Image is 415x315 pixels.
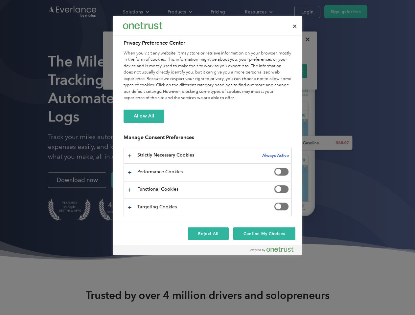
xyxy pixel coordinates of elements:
[188,227,229,240] button: Reject All
[123,19,162,32] div: Everlance
[124,110,164,123] button: Allow All
[124,134,292,144] h3: Manage Consent Preferences
[123,22,162,29] img: Everlance
[249,247,299,255] a: Powered by OneTrust Opens in a new Tab
[113,16,302,255] div: Preference center
[233,227,295,240] button: Confirm My Choices
[124,50,292,101] div: When you visit any website, it may store or retrieve information on your browser, mostly in the f...
[124,39,292,47] h2: Privacy Preference Center
[113,16,302,255] div: Privacy Preference Center
[249,247,293,252] img: Powered by OneTrust Opens in a new Tab
[288,19,302,33] button: Close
